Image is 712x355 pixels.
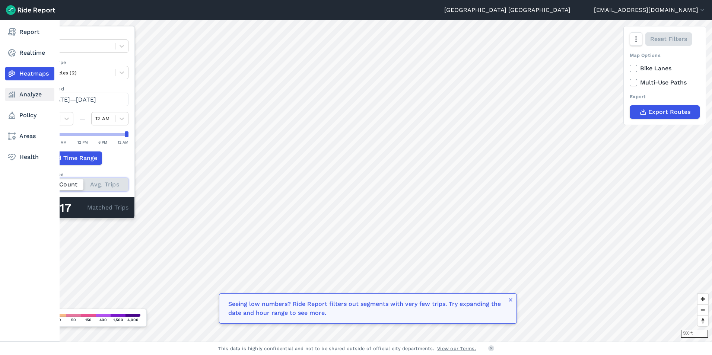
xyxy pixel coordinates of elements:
[118,139,128,145] div: 12 AM
[30,197,134,218] div: Matched Trips
[36,59,128,66] label: Vehicle Type
[36,32,128,39] label: Data Type
[630,52,700,59] div: Map Options
[594,6,706,15] button: [EMAIL_ADDRESS][DOMAIN_NAME]
[630,105,700,119] button: Export Routes
[630,78,700,87] label: Multi-Use Paths
[648,108,690,116] span: Export Routes
[36,203,87,213] div: 74,617
[630,93,700,100] div: Export
[5,46,54,60] a: Realtime
[98,139,107,145] div: 6 PM
[50,96,96,103] span: [DATE]—[DATE]
[697,294,708,304] button: Zoom in
[437,345,476,352] a: View our Terms.
[73,114,91,123] div: —
[5,109,54,122] a: Policy
[36,171,128,178] div: Count Type
[36,93,128,106] button: [DATE]—[DATE]
[77,139,88,145] div: 12 PM
[36,85,128,92] label: Data Period
[697,304,708,315] button: Zoom out
[5,88,54,101] a: Analyze
[650,35,687,44] span: Reset Filters
[6,5,55,15] img: Ride Report
[5,25,54,39] a: Report
[50,154,97,163] span: Add Time Range
[5,129,54,143] a: Areas
[444,6,570,15] a: [GEOGRAPHIC_DATA] [GEOGRAPHIC_DATA]
[57,139,67,145] div: 6 AM
[697,315,708,326] button: Reset bearing to north
[681,330,708,338] div: 500 ft
[630,64,700,73] label: Bike Lanes
[645,32,692,46] button: Reset Filters
[24,20,712,342] canvas: Map
[5,150,54,164] a: Health
[5,67,54,80] a: Heatmaps
[36,151,102,165] button: Add Time Range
